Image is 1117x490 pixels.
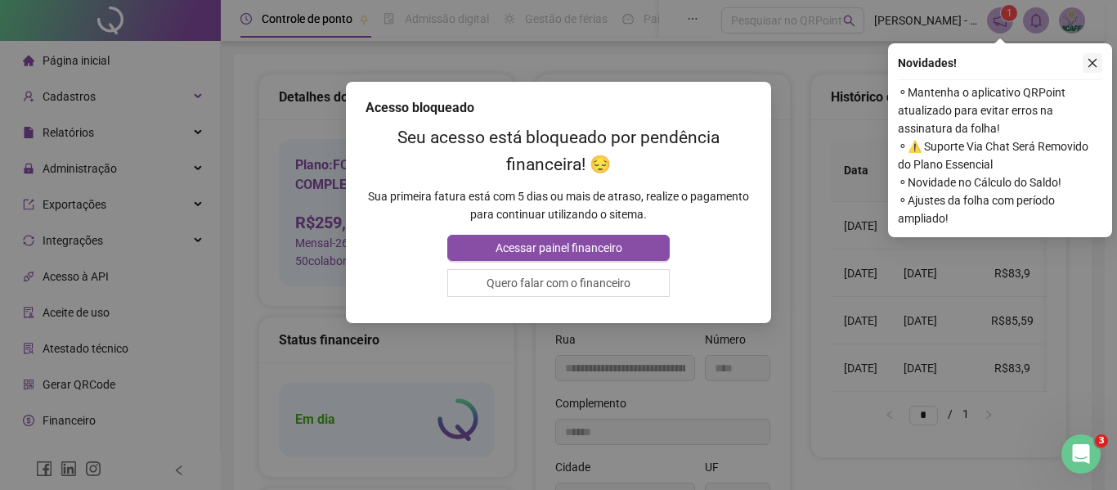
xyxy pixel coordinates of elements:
h2: Seu acesso está bloqueado por pendência financeira! 😔 [366,124,751,178]
span: ⚬ Novidade no Cálculo do Saldo! [898,173,1102,191]
button: Quero falar com o financeiro [447,269,669,297]
iframe: Intercom live chat [1061,434,1101,474]
span: close [1087,57,1098,69]
span: ⚬ ⚠️ Suporte Via Chat Será Removido do Plano Essencial [898,137,1102,173]
div: Acesso bloqueado [366,98,751,118]
button: Acessar painel financeiro [447,235,669,261]
span: ⚬ Mantenha o aplicativo QRPoint atualizado para evitar erros na assinatura da folha! [898,83,1102,137]
span: Novidades ! [898,54,957,72]
span: 3 [1095,434,1108,447]
p: Sua primeira fatura está com 5 dias ou mais de atraso, realize o pagamento para continuar utiliza... [366,187,751,223]
span: Acessar painel financeiro [496,239,622,257]
span: ⚬ Ajustes da folha com período ampliado! [898,191,1102,227]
